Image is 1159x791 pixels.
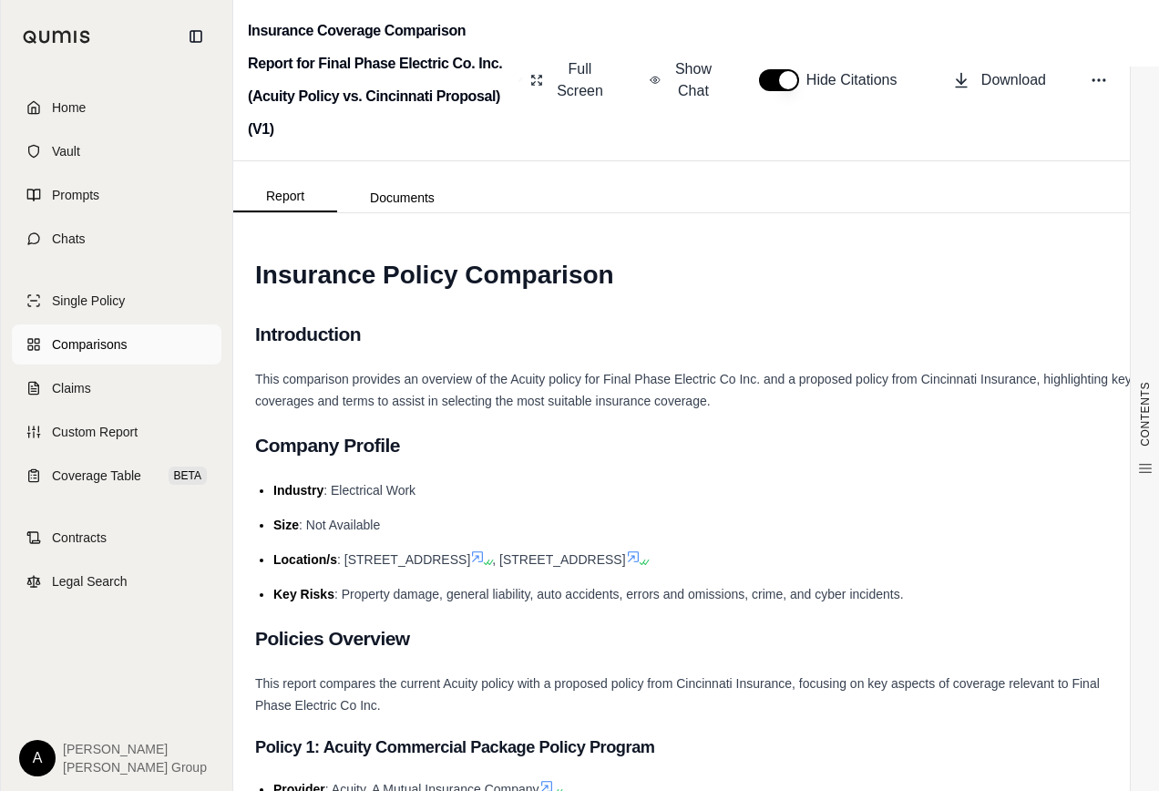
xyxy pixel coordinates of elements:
[981,69,1046,91] span: Download
[52,467,141,485] span: Coverage Table
[492,552,625,567] span: , [STREET_ADDRESS]
[181,22,210,51] button: Collapse sidebar
[52,572,128,591] span: Legal Search
[12,281,221,321] a: Single Policy
[255,250,1137,301] h1: Insurance Policy Comparison
[945,62,1053,98] button: Download
[273,552,337,567] span: Location/s
[12,131,221,171] a: Vault
[52,142,80,160] span: Vault
[52,292,125,310] span: Single Policy
[52,379,91,397] span: Claims
[248,15,511,146] h2: Insurance Coverage Comparison Report for Final Phase Electric Co. Inc. (Acuity Policy vs. Cincinn...
[12,87,221,128] a: Home
[12,368,221,408] a: Claims
[12,561,221,601] a: Legal Search
[806,69,908,91] span: Hide Citations
[672,58,715,102] span: Show Chat
[554,58,606,102] span: Full Screen
[52,529,107,547] span: Contracts
[12,412,221,452] a: Custom Report
[63,758,207,776] span: [PERSON_NAME] Group
[299,518,380,532] span: : Not Available
[23,30,91,44] img: Qumis Logo
[523,51,613,109] button: Full Screen
[255,676,1100,713] span: This report compares the current Acuity policy with a proposed policy from Cincinnati Insurance, ...
[255,426,1137,465] h2: Company Profile
[169,467,207,485] span: BETA
[323,483,415,498] span: : Electrical Work
[255,315,1137,354] h2: Introduction
[12,219,221,259] a: Chats
[337,552,470,567] span: : [STREET_ADDRESS]
[233,181,337,212] button: Report
[52,423,138,441] span: Custom Report
[273,587,334,601] span: Key Risks
[52,230,86,248] span: Chats
[52,186,99,204] span: Prompts
[337,183,467,212] button: Documents
[334,587,904,601] span: : Property damage, general liability, auto accidents, errors and omissions, crime, and cyber inci...
[273,518,299,532] span: Size
[642,51,723,109] button: Show Chat
[255,620,1137,658] h2: Policies Overview
[12,456,221,496] a: Coverage TableBETA
[12,518,221,558] a: Contracts
[1138,382,1153,447] span: CONTENTS
[255,372,1132,408] span: This comparison provides an overview of the Acuity policy for Final Phase Electric Co Inc. and a ...
[12,175,221,215] a: Prompts
[255,731,1137,764] h3: Policy 1: Acuity Commercial Package Policy Program
[273,483,323,498] span: Industry
[19,740,56,776] div: A
[52,335,127,354] span: Comparisons
[12,324,221,365] a: Comparisons
[52,98,86,117] span: Home
[63,740,207,758] span: [PERSON_NAME]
